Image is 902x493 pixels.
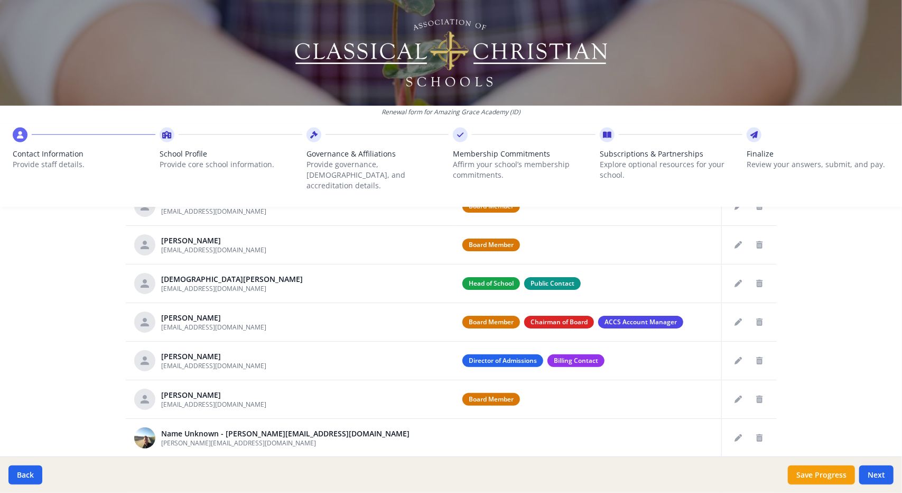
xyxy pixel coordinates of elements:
[462,277,520,290] span: Head of School
[788,465,855,485] button: Save Progress
[162,235,267,246] div: [PERSON_NAME]
[730,314,747,331] button: Edit staff
[162,361,267,370] span: [EMAIL_ADDRESS][DOMAIN_NAME]
[600,159,742,180] p: Explore optional resources for your school.
[160,159,302,170] p: Provide core school information.
[859,465,894,485] button: Next
[547,354,605,367] span: Billing Contact
[13,149,155,159] span: Contact Information
[293,16,609,90] img: Logo
[162,400,267,409] span: [EMAIL_ADDRESS][DOMAIN_NAME]
[524,316,594,328] span: Chairman of Board
[524,277,581,290] span: Public Contact
[162,428,410,439] div: Name Unknown - [PERSON_NAME][EMAIL_ADDRESS][DOMAIN_NAME]
[730,275,747,292] button: Edit staff
[160,149,302,159] span: School Profile
[730,236,747,253] button: Edit staff
[462,316,520,328] span: Board Member
[162,245,267,254] span: [EMAIL_ADDRESS][DOMAIN_NAME]
[730,391,747,408] button: Edit staff
[8,465,42,485] button: Back
[730,352,747,369] button: Edit staff
[13,159,155,170] p: Provide staff details.
[162,323,267,332] span: [EMAIL_ADDRESS][DOMAIN_NAME]
[751,352,768,369] button: Delete staff
[162,351,267,362] div: [PERSON_NAME]
[162,439,317,448] span: [PERSON_NAME][EMAIL_ADDRESS][DOMAIN_NAME]
[747,149,889,159] span: Finalize
[751,236,768,253] button: Delete staff
[162,313,267,323] div: [PERSON_NAME]
[462,393,520,406] span: Board Member
[751,391,768,408] button: Delete staff
[600,149,742,159] span: Subscriptions & Partnerships
[751,275,768,292] button: Delete staff
[162,274,303,285] div: [DEMOGRAPHIC_DATA][PERSON_NAME]
[462,354,543,367] span: Director of Admissions
[751,430,768,446] button: Delete staff
[306,159,449,191] p: Provide governance, [DEMOGRAPHIC_DATA], and accreditation details.
[747,159,889,170] p: Review your answers, submit, and pay.
[730,430,747,446] button: Edit staff
[306,149,449,159] span: Governance & Affiliations
[751,314,768,331] button: Delete staff
[453,149,596,159] span: Membership Commitments
[162,390,267,400] div: [PERSON_NAME]
[462,239,520,251] span: Board Member
[162,284,267,293] span: [EMAIL_ADDRESS][DOMAIN_NAME]
[453,159,596,180] p: Affirm your school’s membership commitments.
[598,316,683,328] span: ACCS Account Manager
